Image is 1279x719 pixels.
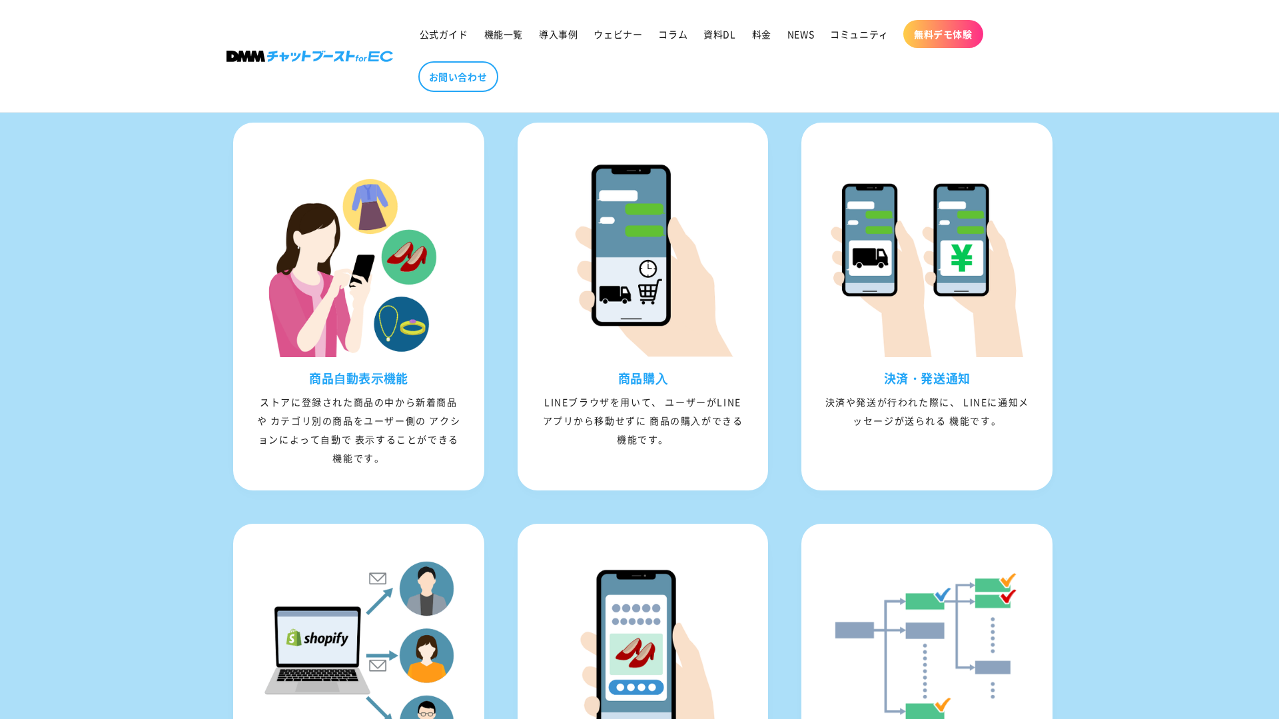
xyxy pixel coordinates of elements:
[650,20,695,48] a: コラム
[429,71,488,83] span: お問い合わせ
[830,28,889,40] span: コミュニティ
[805,370,1049,386] h3: 決済・発送通知
[412,20,476,48] a: 公式ガイド
[822,20,897,48] a: コミュニティ
[236,392,481,467] div: ストアに登録された商品の中から新着商品や カテゴリ別の商品をユーザー側の アクションによって⾃動で 表⽰することができる機能です。
[586,20,650,48] a: ウェビナー
[418,61,498,92] a: お問い合わせ
[521,392,765,448] div: LINEブラウザを⽤いて、 ユーザーがLINEアプリから移動せずに 商品の購⼊ができる機能です。
[420,28,468,40] span: 公式ガイド
[703,28,735,40] span: 資料DL
[805,392,1049,430] div: 決済や発送が⾏われた際に、 LINEに通知メッセージが送られる 機能です。
[825,153,1029,357] img: 決済・発送通知
[539,28,578,40] span: 導入事例
[476,20,531,48] a: 機能一覧
[658,28,687,40] span: コラム
[744,20,779,48] a: 料金
[541,153,745,357] img: 商品購⼊
[787,28,814,40] span: NEWS
[521,370,765,386] h3: 商品購⼊
[752,28,771,40] span: 料金
[779,20,822,48] a: NEWS
[594,28,642,40] span: ウェビナー
[236,370,481,386] h3: 商品⾃動表⽰機能
[903,20,983,48] a: 無料デモ体験
[256,153,461,357] img: 商品⾃動表⽰機能
[484,28,523,40] span: 機能一覧
[914,28,973,40] span: 無料デモ体験
[226,51,393,62] img: 株式会社DMM Boost
[695,20,743,48] a: 資料DL
[531,20,586,48] a: 導入事例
